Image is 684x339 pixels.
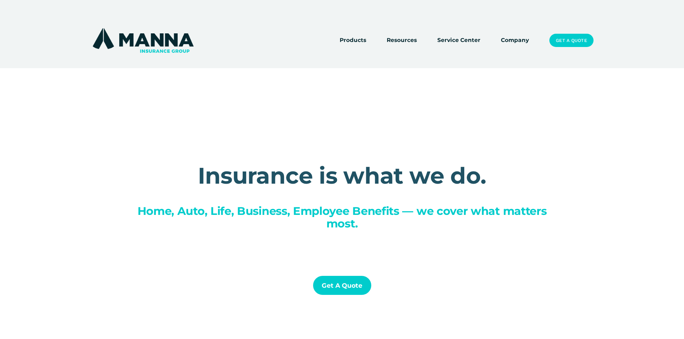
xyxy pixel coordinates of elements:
span: Products [340,36,366,45]
a: Company [501,36,529,46]
img: Manna Insurance Group [91,27,195,55]
a: Get a Quote [313,276,371,295]
span: Home, Auto, Life, Business, Employee Benefits — we cover what matters most. [138,204,550,230]
a: folder dropdown [340,36,366,46]
a: Service Center [437,36,480,46]
a: Get a Quote [549,34,593,47]
a: folder dropdown [387,36,417,46]
strong: Insurance is what we do. [198,162,487,189]
span: Resources [387,36,417,45]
